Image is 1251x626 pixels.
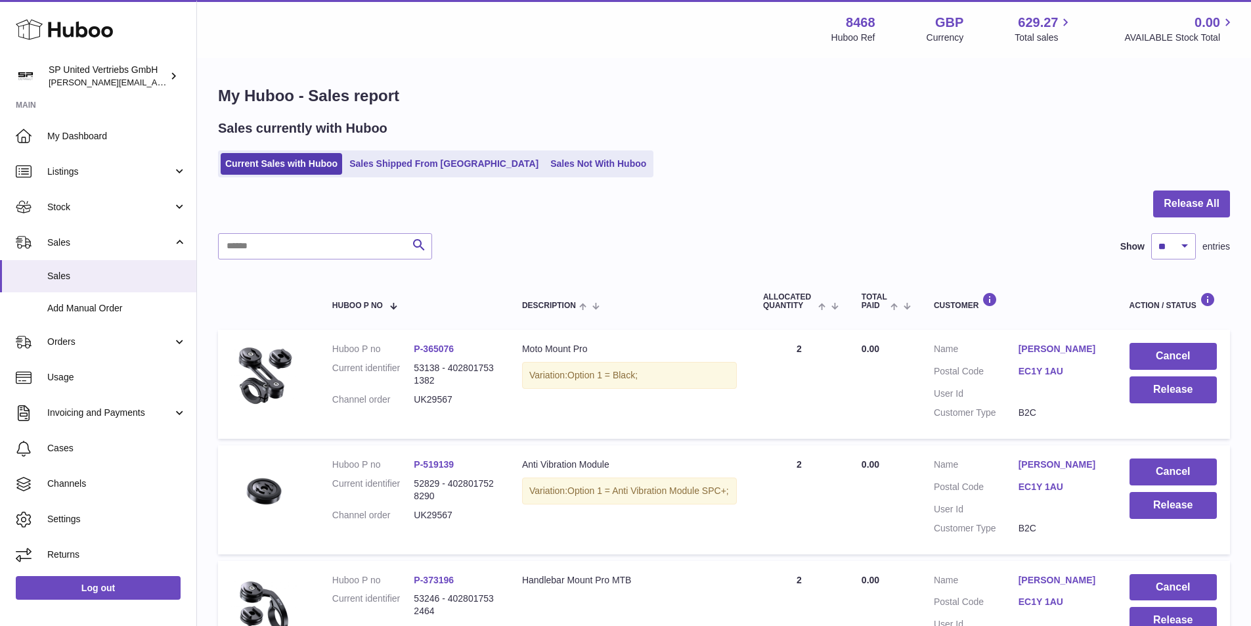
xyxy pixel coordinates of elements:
[47,371,187,384] span: Usage
[1019,522,1103,535] dd: B2C
[522,478,737,504] div: Variation:
[1202,240,1230,253] span: entries
[567,485,729,496] span: Option 1 = Anti Vibration Module SPC+;
[47,513,187,525] span: Settings
[1130,343,1217,370] button: Cancel
[332,393,414,406] dt: Channel order
[750,445,848,554] td: 2
[1130,458,1217,485] button: Cancel
[414,459,454,470] a: P-519139
[522,302,576,310] span: Description
[47,442,187,455] span: Cases
[231,343,297,409] img: 84681667469919.jpg
[1130,376,1217,403] button: Release
[47,336,173,348] span: Orders
[1120,240,1145,253] label: Show
[47,236,173,249] span: Sales
[47,302,187,315] span: Add Manual Order
[221,153,342,175] a: Current Sales with Huboo
[1130,292,1217,310] div: Action / Status
[332,478,414,503] dt: Current identifier
[1019,365,1103,378] a: EC1Y 1AU
[1195,14,1220,32] span: 0.00
[862,344,879,354] span: 0.00
[47,407,173,419] span: Invoicing and Payments
[332,302,383,310] span: Huboo P no
[49,77,263,87] span: [PERSON_NAME][EMAIL_ADDRESS][DOMAIN_NAME]
[934,365,1019,381] dt: Postal Code
[332,509,414,522] dt: Channel order
[846,14,875,32] strong: 8468
[934,596,1019,612] dt: Postal Code
[49,64,167,89] div: SP United Vertriebs GmbH
[934,458,1019,474] dt: Name
[522,574,737,587] div: Handlebar Mount Pro MTB
[927,32,964,44] div: Currency
[332,362,414,387] dt: Current identifier
[862,293,887,310] span: Total paid
[345,153,543,175] a: Sales Shipped From [GEOGRAPHIC_DATA]
[1124,14,1235,44] a: 0.00 AVAILABLE Stock Total
[1153,190,1230,217] button: Release All
[934,522,1019,535] dt: Customer Type
[1019,458,1103,471] a: [PERSON_NAME]
[934,481,1019,497] dt: Postal Code
[16,576,181,600] a: Log out
[332,458,414,471] dt: Huboo P no
[332,592,414,617] dt: Current identifier
[934,388,1019,400] dt: User Id
[522,362,737,389] div: Variation:
[934,292,1103,310] div: Customer
[47,201,173,213] span: Stock
[934,574,1019,590] dt: Name
[414,575,454,585] a: P-373196
[231,458,297,524] img: AntiVibrationModule_blk_plus.jpg
[1019,343,1103,355] a: [PERSON_NAME]
[414,509,496,522] dd: UK29567
[16,66,35,86] img: tim@sp-united.com
[414,344,454,354] a: P-365076
[831,32,875,44] div: Huboo Ref
[1130,492,1217,519] button: Release
[1018,14,1058,32] span: 629.27
[47,166,173,178] span: Listings
[1015,32,1073,44] span: Total sales
[332,343,414,355] dt: Huboo P no
[935,14,963,32] strong: GBP
[546,153,651,175] a: Sales Not With Huboo
[522,458,737,471] div: Anti Vibration Module
[862,459,879,470] span: 0.00
[332,574,414,587] dt: Huboo P no
[1019,481,1103,493] a: EC1Y 1AU
[1019,407,1103,419] dd: B2C
[763,293,815,310] span: ALLOCATED Quantity
[414,592,496,617] dd: 53246 - 4028017532464
[522,343,737,355] div: Moto Mount Pro
[47,478,187,490] span: Channels
[218,85,1230,106] h1: My Huboo - Sales report
[47,548,187,561] span: Returns
[1124,32,1235,44] span: AVAILABLE Stock Total
[414,478,496,503] dd: 52829 - 4028017528290
[47,270,187,282] span: Sales
[414,393,496,406] dd: UK29567
[567,370,638,380] span: Option 1 = Black;
[934,503,1019,516] dt: User Id
[1019,574,1103,587] a: [PERSON_NAME]
[1019,596,1103,608] a: EC1Y 1AU
[414,362,496,387] dd: 53138 - 4028017531382
[862,575,879,585] span: 0.00
[934,407,1019,419] dt: Customer Type
[750,330,848,439] td: 2
[218,120,387,137] h2: Sales currently with Huboo
[1130,574,1217,601] button: Cancel
[1015,14,1073,44] a: 629.27 Total sales
[934,343,1019,359] dt: Name
[47,130,187,143] span: My Dashboard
